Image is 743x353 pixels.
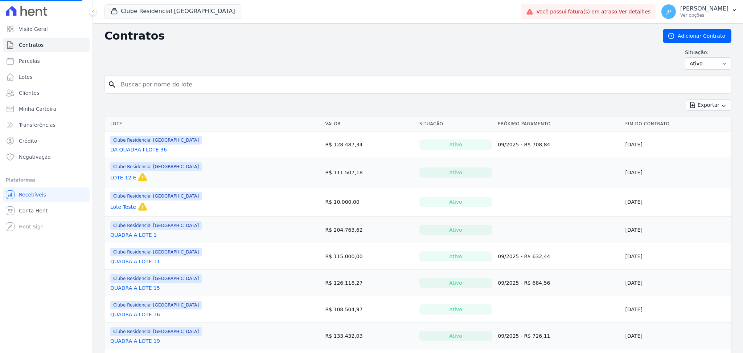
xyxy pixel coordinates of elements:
span: JP [666,9,671,14]
button: Clube Residencial [GEOGRAPHIC_DATA] [104,4,241,18]
td: [DATE] [623,270,732,296]
span: Contratos [19,41,44,49]
i: search [108,80,116,89]
a: 09/2025 - R$ 726,11 [498,333,550,339]
a: Lotes [3,70,90,84]
p: [PERSON_NAME] [680,5,728,12]
a: Transferências [3,118,90,132]
span: Clientes [19,89,39,97]
a: QUADRA A LOTE 11 [110,258,160,265]
h2: Contratos [104,29,651,42]
div: Ativo [419,197,492,207]
td: [DATE] [623,217,732,243]
a: Lote Teste [110,203,136,211]
a: Contratos [3,38,90,52]
a: Crédito [3,134,90,148]
th: Situação [416,117,495,131]
span: Clube Residencial [GEOGRAPHIC_DATA] [110,248,202,256]
a: Conta Hent [3,203,90,218]
span: Você possui fatura(s) em atraso. [536,8,650,16]
a: QUADRA A LOTE 16 [110,311,160,318]
span: Clube Residencial [GEOGRAPHIC_DATA] [110,301,202,309]
span: Transferências [19,121,56,129]
td: [DATE] [623,131,732,158]
a: DA QUADRA I LOTE 36 [110,146,167,153]
a: Negativação [3,150,90,164]
span: Crédito [19,137,37,145]
div: Ativo [419,331,492,341]
span: Clube Residencial [GEOGRAPHIC_DATA] [110,221,202,230]
span: Clube Residencial [GEOGRAPHIC_DATA] [110,162,202,171]
a: QUADRA A LOTE 15 [110,284,160,292]
td: [DATE] [623,158,732,187]
th: Valor [322,117,416,131]
td: R$ 126.118,27 [322,270,416,296]
label: Situação: [685,49,731,56]
div: Ativo [419,167,492,178]
span: Parcelas [19,57,40,65]
a: Ver detalhes [619,9,651,15]
a: Minha Carteira [3,102,90,116]
span: Minha Carteira [19,105,56,113]
td: R$ 133.432,03 [322,323,416,349]
button: Exportar [686,100,731,111]
span: Negativação [19,153,51,161]
td: R$ 10.000,00 [322,187,416,217]
span: Clube Residencial [GEOGRAPHIC_DATA] [110,327,202,336]
input: Buscar por nome do lote [116,77,728,92]
a: Recebíveis [3,187,90,202]
span: Clube Residencial [GEOGRAPHIC_DATA] [110,274,202,283]
p: Ver opções [680,12,728,18]
span: Visão Geral [19,25,48,33]
span: Recebíveis [19,191,46,198]
div: Ativo [419,251,492,261]
a: Parcelas [3,54,90,68]
a: Clientes [3,86,90,100]
td: R$ 108.504,97 [322,296,416,323]
a: LOTE 12 E [110,174,136,181]
a: QUADRA A LOTE 19 [110,337,160,345]
td: R$ 128.487,34 [322,131,416,158]
a: QUADRA A LOTE 1 [110,231,157,239]
a: 09/2025 - R$ 632,44 [498,253,550,259]
a: 09/2025 - R$ 684,56 [498,280,550,286]
td: R$ 115.000,00 [322,243,416,270]
div: Ativo [419,225,492,235]
span: Lotes [19,73,33,81]
a: Adicionar Contrato [663,29,731,43]
div: Ativo [419,304,492,315]
div: Ativo [419,139,492,150]
div: Plataformas [6,176,87,184]
a: 09/2025 - R$ 708,84 [498,142,550,147]
td: R$ 204.763,62 [322,217,416,243]
td: [DATE] [623,187,732,217]
td: [DATE] [623,323,732,349]
span: Clube Residencial [GEOGRAPHIC_DATA] [110,136,202,145]
div: Ativo [419,278,492,288]
button: JP [PERSON_NAME] Ver opções [656,1,743,22]
span: Conta Hent [19,207,48,214]
th: Fim do Contrato [623,117,732,131]
td: [DATE] [623,296,732,323]
span: Clube Residencial [GEOGRAPHIC_DATA] [110,192,202,200]
td: [DATE] [623,243,732,270]
td: R$ 111.507,18 [322,158,416,187]
th: Lote [104,117,322,131]
a: Visão Geral [3,22,90,36]
th: Próximo Pagamento [495,117,622,131]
